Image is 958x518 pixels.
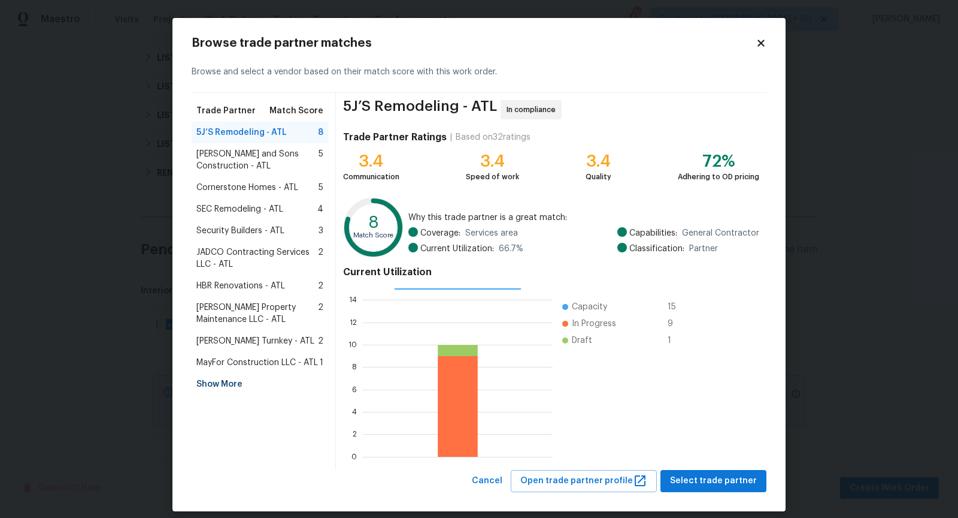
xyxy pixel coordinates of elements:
[196,105,256,117] span: Trade Partner
[351,453,357,460] text: 0
[586,155,611,167] div: 3.4
[196,280,285,292] span: HBR Renovations - ATL
[447,131,456,143] div: |
[420,243,494,255] span: Current Utilization:
[368,214,379,231] text: 8
[572,318,616,330] span: In Progress
[350,319,357,326] text: 12
[320,357,323,369] span: 1
[343,131,447,143] h4: Trade Partner Ratings
[319,225,323,237] span: 3
[317,203,323,215] span: 4
[318,302,323,326] span: 2
[319,182,323,194] span: 5
[343,266,759,278] h4: Current Utilization
[196,302,318,326] span: [PERSON_NAME] Property Maintenance LLC - ATL
[353,430,357,438] text: 2
[352,386,357,393] text: 6
[670,474,757,489] span: Select trade partner
[472,474,502,489] span: Cancel
[353,232,393,239] text: Match Score
[196,182,298,194] span: Cornerstone Homes - ATL
[318,246,323,270] span: 2
[319,148,323,172] span: 5
[586,171,611,183] div: Quality
[629,243,684,255] span: Classification:
[572,301,607,313] span: Capacity
[196,225,284,237] span: Security Builders - ATL
[349,296,357,303] text: 14
[689,243,718,255] span: Partner
[678,171,759,183] div: Adhering to OD pricing
[196,246,318,270] span: JADCO Contracting Services LLC - ATL
[467,470,507,492] button: Cancel
[668,301,687,313] span: 15
[682,227,759,239] span: General Contractor
[318,280,323,292] span: 2
[192,52,766,93] div: Browse and select a vendor based on their match score with this work order.
[343,100,497,119] span: 5J’S Remodeling - ATL
[196,335,314,347] span: [PERSON_NAME] Turnkey - ATL
[343,171,399,183] div: Communication
[196,127,287,138] span: 5J’S Remodeling - ATL
[466,155,519,167] div: 3.4
[660,470,766,492] button: Select trade partner
[678,155,759,167] div: 72%
[343,155,399,167] div: 3.4
[196,148,319,172] span: [PERSON_NAME] and Sons Construction - ATL
[572,335,592,347] span: Draft
[507,104,560,116] span: In compliance
[499,243,523,255] span: 66.7 %
[520,474,647,489] span: Open trade partner profile
[192,374,328,395] div: Show More
[318,127,323,138] span: 8
[352,408,357,415] text: 4
[629,227,677,239] span: Capabilities:
[456,131,530,143] div: Based on 32 ratings
[318,335,323,347] span: 2
[668,335,687,347] span: 1
[465,227,518,239] span: Services area
[466,171,519,183] div: Speed of work
[196,203,283,215] span: SEC Remodeling - ATL
[420,227,460,239] span: Coverage:
[408,212,759,224] span: Why this trade partner is a great match:
[192,37,756,49] h2: Browse trade partner matches
[511,470,657,492] button: Open trade partner profile
[668,318,687,330] span: 9
[348,341,357,348] text: 10
[352,363,357,371] text: 8
[196,357,318,369] span: MayFor Construction LLC - ATL
[269,105,323,117] span: Match Score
